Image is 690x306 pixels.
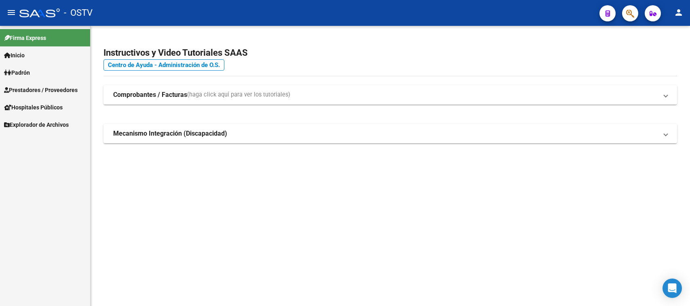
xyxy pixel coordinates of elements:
h2: Instructivos y Video Tutoriales SAAS [103,45,677,61]
span: - OSTV [64,4,93,22]
mat-expansion-panel-header: Mecanismo Integración (Discapacidad) [103,124,677,143]
div: Open Intercom Messenger [663,279,682,298]
strong: Comprobantes / Facturas [113,90,187,99]
span: (haga click aquí para ver los tutoriales) [187,90,290,99]
span: Explorador de Archivos [4,120,69,129]
mat-icon: person [674,8,684,17]
span: Hospitales Públicos [4,103,63,112]
span: Padrón [4,68,30,77]
mat-icon: menu [6,8,16,17]
span: Firma Express [4,34,46,42]
a: Centro de Ayuda - Administración de O.S. [103,59,224,71]
mat-expansion-panel-header: Comprobantes / Facturas(haga click aquí para ver los tutoriales) [103,85,677,105]
span: Inicio [4,51,25,60]
strong: Mecanismo Integración (Discapacidad) [113,129,227,138]
span: Prestadores / Proveedores [4,86,78,94]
